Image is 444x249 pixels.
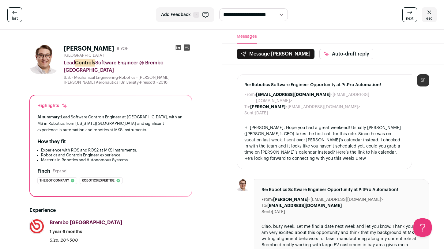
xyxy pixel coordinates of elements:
button: Auto-draft reply [319,49,373,59]
b: [PERSON_NAME] [273,197,308,202]
span: next [406,16,413,21]
span: [GEOGRAPHIC_DATA] [64,53,104,58]
dt: From: [244,92,256,104]
b: [EMAIL_ADDRESS][DOMAIN_NAME] [267,204,342,208]
span: Brembo [GEOGRAPHIC_DATA] [50,220,122,225]
dt: To: [262,203,267,209]
span: last [12,16,18,21]
span: Add Feedback [161,12,191,18]
span: 1 year 6 months [50,229,82,235]
span: Re: Robotics Software Engineer Opportunity at PitPro Automation! [262,187,422,193]
span: esc [426,16,432,21]
dt: Sent: [244,110,255,116]
a: esc [422,7,437,22]
dd: <[EMAIL_ADDRESS][DOMAIN_NAME]> [273,197,383,203]
span: AI summary: [37,115,61,119]
dd: <[EMAIL_ADDRESS][DOMAIN_NAME]> [256,92,404,104]
button: Messages [237,30,257,44]
h2: Experience [29,207,192,214]
dd: [DATE] [255,110,268,116]
button: Expand [53,169,66,174]
b: [EMAIL_ADDRESS][DOMAIN_NAME] [256,93,330,97]
span: Size: 201-500 [50,238,78,243]
span: F [193,12,199,18]
li: Experience with ROS and ROS2 at MKS Instruments. [41,148,184,153]
img: 52f3bdc97df3e913a5440412878b8705b6696bd5f70060cf12eaeed500e210c7 [29,44,59,74]
button: Add Feedback F [156,7,214,22]
h2: Finch [37,167,50,175]
div: Highlights [37,103,68,109]
span: Robotics expertise [82,178,115,184]
iframe: Help Scout Beacon - Open [413,218,432,237]
img: 52f3bdc97df3e913a5440412878b8705b6696bd5f70060cf12eaeed500e210c7 [237,179,249,191]
span: Re: Robotics Software Engineer Opportunity at PitPro Automation! [244,82,404,88]
b: [PERSON_NAME] [250,105,285,109]
a: next [402,7,417,22]
div: Hi [PERSON_NAME], Hope you had a great weekend! Usually [PERSON_NAME] ([PERSON_NAME]’s CEO) takes... [244,125,404,162]
dt: Sent: [262,209,272,215]
div: B.S. - Mechanical Engineering-Robotics - [PERSON_NAME] [PERSON_NAME] Aeronautical University-Pres... [64,75,192,85]
button: Message [PERSON_NAME] [237,49,314,59]
a: last [7,7,22,22]
dd: <[EMAIL_ADDRESS][DOMAIN_NAME]> [250,104,360,110]
div: Lead Software Engineer @ Brembo [GEOGRAPHIC_DATA] [64,59,192,74]
dt: From: [262,197,273,203]
div: SP [417,74,429,86]
dd: [DATE] [272,209,285,215]
li: Master's in Robotics and Autonomous Systems. [41,158,184,163]
h1: [PERSON_NAME] [64,44,114,53]
dt: To: [244,104,250,110]
img: 353606a582a6645ad923c7422dde8916041dd66faefcb07d77cc293dce953bc5.jpg [30,219,44,233]
li: Robotics and Controls Engineer experience. [41,153,184,158]
h2: How they fit [37,138,66,145]
span: The bot company [40,178,69,184]
div: Lead Software Controls Engineer at [GEOGRAPHIC_DATA], with an MS in Robotics from [US_STATE][GEOG... [37,114,184,133]
mark: Controls [75,59,95,67]
div: 8 YOE [117,46,128,52]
